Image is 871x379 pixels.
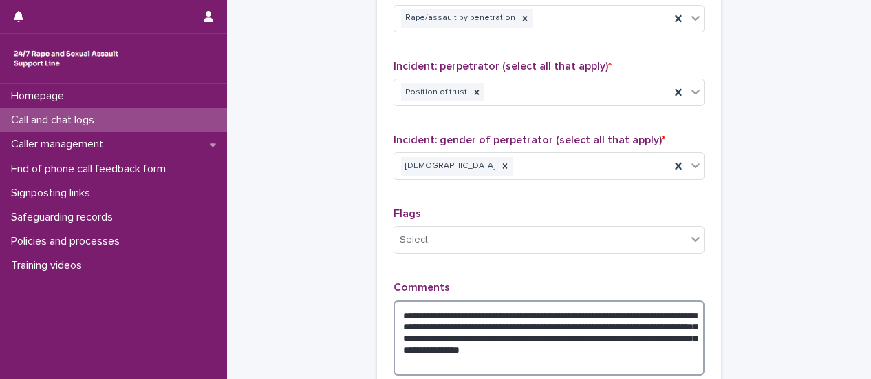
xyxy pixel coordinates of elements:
p: Safeguarding records [6,211,124,224]
p: Homepage [6,90,75,103]
div: Select... [400,233,434,247]
div: [DEMOGRAPHIC_DATA] [401,157,497,176]
p: Signposting links [6,187,101,200]
div: Position of trust [401,83,469,102]
p: Policies and processes [6,235,131,248]
span: Incident: gender of perpetrator (select all that apply) [394,134,665,145]
span: Incident: perpetrator (select all that apply) [394,61,612,72]
p: End of phone call feedback form [6,163,177,176]
span: Comments [394,282,450,293]
p: Call and chat logs [6,114,105,127]
div: Rape/assault by penetration [401,9,517,28]
p: Training videos [6,259,93,272]
img: rhQMoQhaT3yELyF149Cw [11,45,121,72]
span: Flags [394,208,421,219]
p: Caller management [6,138,114,151]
